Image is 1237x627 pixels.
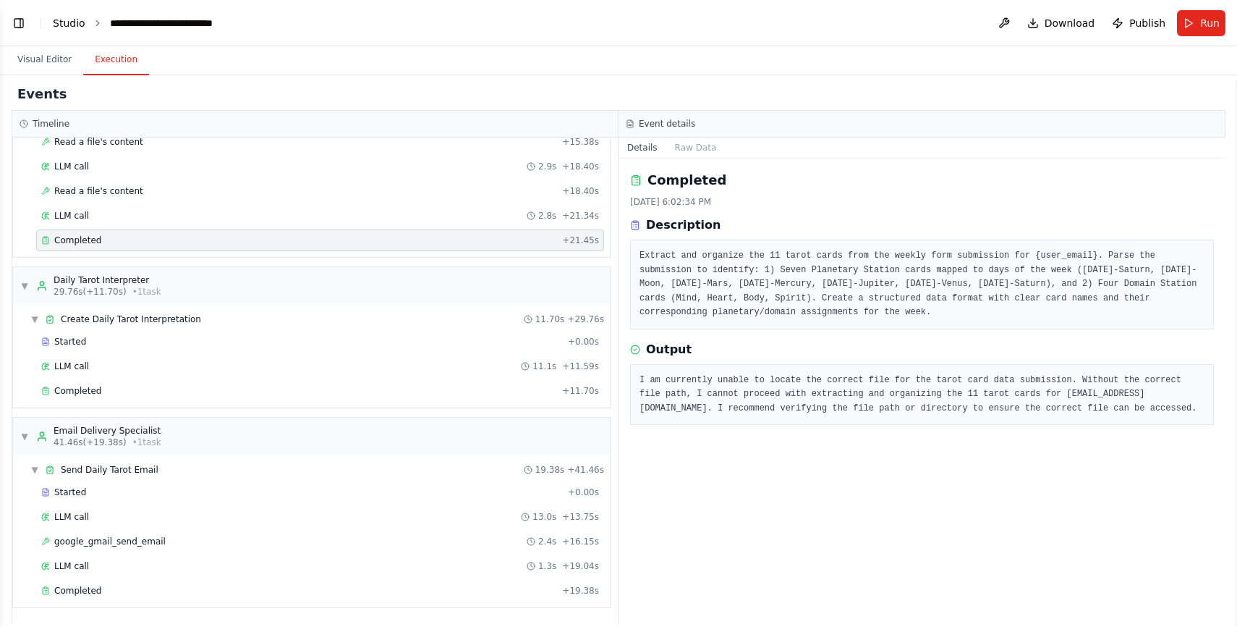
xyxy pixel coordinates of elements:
[567,313,604,325] span: + 29.76s
[639,374,1204,416] pre: I am currently unable to locate the correct file for the tarot card data submission. Without the ...
[53,16,258,30] nav: breadcrumb
[562,585,599,597] span: + 19.38s
[618,138,666,158] button: Details
[562,560,599,572] span: + 19.04s
[61,464,158,476] span: Send Daily Tarot Email
[20,280,29,292] span: ▼
[1106,10,1171,36] button: Publish
[562,361,599,372] span: + 11.59s
[83,45,149,75] button: Execution
[61,313,201,325] span: Create Daily Tarot Interpretation
[54,487,86,498] span: Started
[535,464,565,476] span: 19.38s
[54,536,166,547] span: google_gmail_send_email
[54,161,89,172] span: LLM call
[54,511,89,523] span: LLM call
[30,313,39,325] span: ▼
[54,235,101,246] span: Completed
[132,286,161,298] span: • 1 task
[562,161,599,172] span: + 18.40s
[1045,16,1095,30] span: Download
[666,138,726,158] button: Raw Data
[646,341,692,358] h3: Output
[54,437,127,448] span: 41.46s (+19.38s)
[568,487,599,498] span: + 0.00s
[17,84,67,104] h2: Events
[9,13,29,33] button: Show left sidebar
[538,210,556,222] span: 2.8s
[20,431,29,442] span: ▼
[538,536,556,547] span: 2.4s
[567,464,604,476] span: + 41.46s
[639,118,695,130] h3: Event details
[30,464,39,476] span: ▼
[54,286,127,298] span: 29.76s (+11.70s)
[562,210,599,222] span: + 21.34s
[532,361,556,372] span: 11.1s
[54,185,143,197] span: Read a file's content
[132,437,161,448] span: • 1 task
[647,170,726,190] h2: Completed
[33,118,69,130] h3: Timeline
[562,511,599,523] span: + 13.75s
[562,235,599,246] span: + 21.45s
[54,136,143,148] span: Read a file's content
[538,560,556,572] span: 1.3s
[639,249,1204,320] pre: Extract and organize the 11 tarot cards from the weekly form submission for {user_email}. Parse t...
[54,274,161,286] div: Daily Tarot Interpreter
[646,216,720,234] h3: Description
[562,385,599,397] span: + 11.70s
[568,336,599,348] span: + 0.00s
[54,361,89,372] span: LLM call
[562,536,599,547] span: + 16.15s
[1129,16,1165,30] span: Publish
[1200,16,1220,30] span: Run
[532,511,556,523] span: 13.0s
[54,425,161,437] div: Email Delivery Specialist
[53,17,85,29] a: Studio
[54,385,101,397] span: Completed
[538,161,556,172] span: 2.9s
[54,336,86,348] span: Started
[1021,10,1101,36] button: Download
[562,185,599,197] span: + 18.40s
[54,210,89,222] span: LLM call
[535,313,565,325] span: 11.70s
[1177,10,1225,36] button: Run
[6,45,83,75] button: Visual Editor
[630,196,1214,208] div: [DATE] 6:02:34 PM
[562,136,599,148] span: + 15.38s
[54,560,89,572] span: LLM call
[54,585,101,597] span: Completed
